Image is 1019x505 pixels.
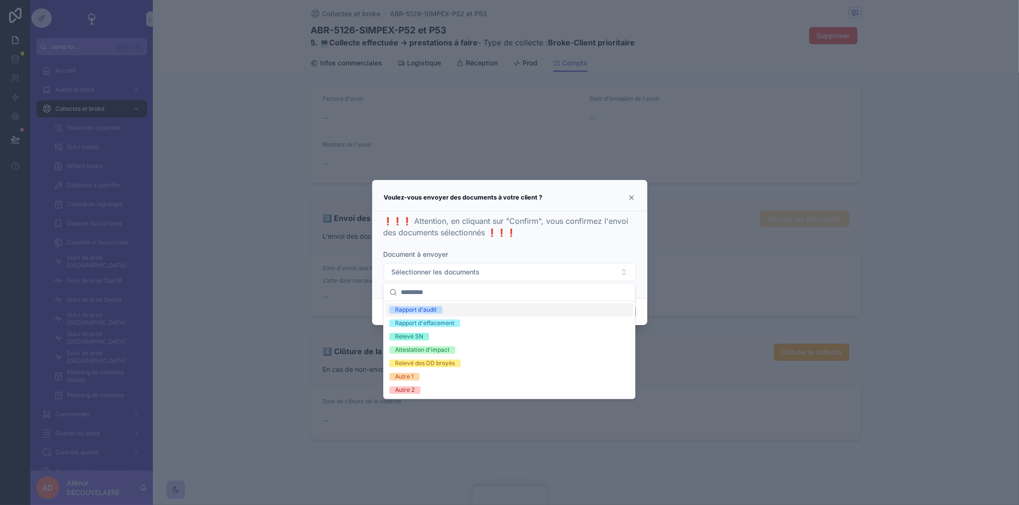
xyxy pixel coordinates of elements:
[384,301,635,399] div: Suggestions
[395,319,454,327] div: Rapport d'effacement
[384,263,636,281] button: Select Button
[395,386,415,394] div: Autre 2
[395,333,423,340] div: Relevé SN
[384,250,449,258] span: Document à envoyer
[395,359,455,367] div: Relevé des DD broyés
[392,267,480,277] span: Sélectionner les documents
[395,373,414,380] div: Autre 1
[384,216,629,237] span: ❗❗❗ Attention, en cliquant sur "Confirm", vous confirmez l'envoi des documents sélectionnés ❗❗❗
[395,346,450,354] div: Attestation d'impact
[395,306,437,314] div: Rapport d'audit
[384,192,543,203] h3: Voulez-vous envoyer des documents à votre client ?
